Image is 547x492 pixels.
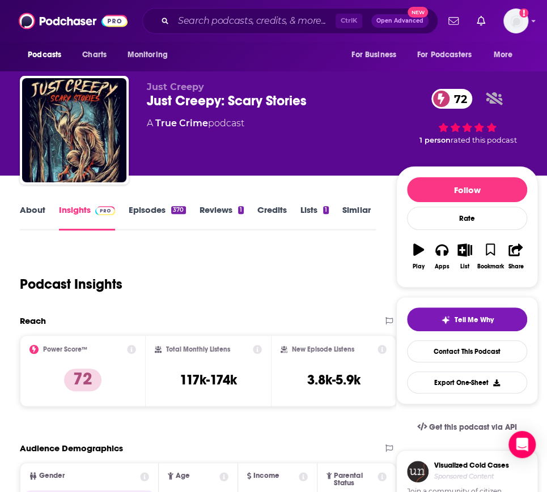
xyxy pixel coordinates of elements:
[371,14,429,28] button: Open AdvancedNew
[20,204,45,230] a: About
[200,204,244,230] a: Reviews1
[413,263,425,270] div: Play
[155,118,208,129] a: True Crime
[20,276,122,293] h1: Podcast Insights
[503,8,528,33] img: User Profile
[166,345,230,353] h2: Total Monthly Listens
[419,136,451,144] span: 1 person
[292,345,354,353] h2: New Episode Listens
[119,44,182,66] button: open menu
[20,315,46,326] h2: Reach
[147,82,204,92] span: Just Creepy
[410,44,488,66] button: open menu
[334,472,376,487] span: Parental Status
[142,8,438,34] div: Search podcasts, credits, & more...
[453,236,477,277] button: List
[407,461,429,482] img: coldCase.18b32719.png
[253,472,279,480] span: Income
[455,315,494,324] span: Tell Me Why
[443,89,473,109] span: 72
[344,44,410,66] button: open menu
[300,204,329,230] a: Lists1
[351,47,396,63] span: For Business
[408,413,526,441] a: Get this podcast via API
[129,204,185,230] a: Episodes370
[238,206,244,214] div: 1
[28,47,61,63] span: Podcasts
[430,236,453,277] button: Apps
[503,8,528,33] button: Show profile menu
[431,89,473,109] a: 72
[434,461,509,470] h3: Visualized Cold Cases
[417,47,472,63] span: For Podcasters
[472,11,490,31] a: Show notifications dropdown
[460,263,469,270] div: List
[396,82,538,152] div: 72 1 personrated this podcast
[22,78,126,182] img: Just Creepy: Scary Stories
[408,7,428,18] span: New
[444,11,463,31] a: Show notifications dropdown
[407,340,527,362] a: Contact This Podcast
[147,117,244,130] div: A podcast
[176,472,190,480] span: Age
[171,206,185,214] div: 370
[127,47,167,63] span: Monitoring
[342,204,370,230] a: Similar
[376,18,423,24] span: Open Advanced
[39,472,65,480] span: Gender
[19,10,128,32] img: Podchaser - Follow, Share and Rate Podcasts
[407,307,527,331] button: tell me why sparkleTell Me Why
[82,47,107,63] span: Charts
[434,263,449,270] div: Apps
[434,472,509,480] h4: Sponsored Content
[494,47,513,63] span: More
[43,345,87,353] h2: Power Score™
[486,44,527,66] button: open menu
[20,44,76,66] button: open menu
[508,431,536,458] div: Open Intercom Messenger
[451,136,516,144] span: rated this podcast
[323,206,329,214] div: 1
[95,206,115,215] img: Podchaser Pro
[503,8,528,33] span: Logged in as evankrask
[75,44,113,66] a: Charts
[20,443,123,454] h2: Audience Demographics
[59,204,115,230] a: InsightsPodchaser Pro
[519,8,528,18] svg: Add a profile image
[173,12,336,30] input: Search podcasts, credits, & more...
[476,236,504,277] button: Bookmark
[407,177,527,202] button: Follow
[407,371,527,393] button: Export One-Sheet
[441,315,450,324] img: tell me why sparkle
[477,263,503,270] div: Bookmark
[257,204,287,230] a: Credits
[429,422,517,432] span: Get this podcast via API
[407,236,430,277] button: Play
[307,371,361,388] h3: 3.8k-5.9k
[64,369,101,391] p: 72
[504,236,527,277] button: Share
[508,263,523,270] div: Share
[180,371,237,388] h3: 117k-174k
[407,207,527,230] div: Rate
[336,14,362,28] span: Ctrl K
